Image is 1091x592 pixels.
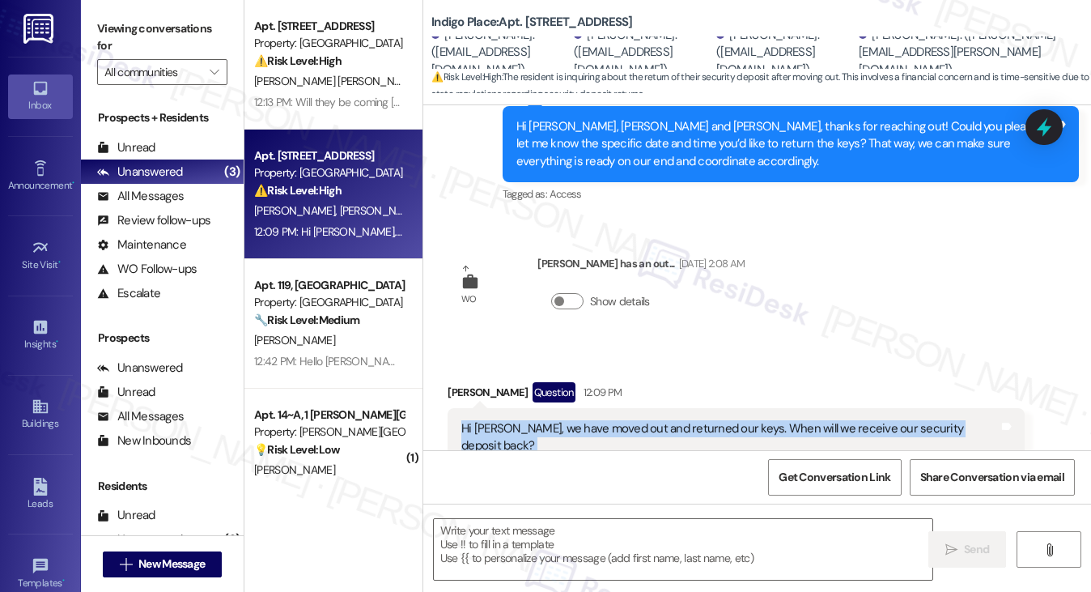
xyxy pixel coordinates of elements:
span: Share Conversation via email [920,469,1064,486]
div: Review follow-ups [97,212,210,229]
div: Unanswered [97,360,183,377]
span: Access [550,187,582,201]
div: Prospects [81,330,244,347]
div: WO [461,291,477,308]
span: [PERSON_NAME] [254,333,335,347]
i:  [120,558,132,571]
div: (3) [220,160,244,185]
span: Get Conversation Link [779,469,890,486]
div: 12:09 PM [579,384,622,401]
span: [PERSON_NAME] [254,203,340,218]
div: Hi [PERSON_NAME], we have moved out and returned our keys. When will we receive our security depo... [461,420,998,455]
strong: ⚠️ Risk Level: High [254,183,342,198]
div: Property: [GEOGRAPHIC_DATA] [254,35,404,52]
div: Prospects + Residents [81,109,244,126]
div: Unread [97,139,155,156]
div: [PERSON_NAME]. ([EMAIL_ADDRESS][DOMAIN_NAME]) [574,27,712,79]
div: 12:09 PM: Hi [PERSON_NAME], we have moved out and returned our keys. When will we receive our sec... [254,224,830,239]
i:  [945,543,957,556]
span: • [58,257,61,268]
div: Escalate [97,285,160,302]
a: Insights • [8,313,73,357]
span: [PERSON_NAME] [PERSON_NAME] [254,74,423,88]
i:  [1043,543,1055,556]
div: [PERSON_NAME]. ([PERSON_NAME][EMAIL_ADDRESS][PERSON_NAME][DOMAIN_NAME]) [859,27,1079,79]
div: Unanswered [97,531,183,548]
div: Unread [97,384,155,401]
div: WO Follow-ups [97,261,197,278]
div: [PERSON_NAME] has an out... [537,255,745,278]
input: All communities [104,59,202,85]
div: New Inbounds [97,432,191,449]
span: [PERSON_NAME] [340,203,426,218]
span: • [72,177,74,189]
b: Indigo Place: Apt. [STREET_ADDRESS] [431,14,633,31]
strong: 💡 Risk Level: Low [254,442,340,457]
div: Residents [81,478,244,495]
button: New Message [103,552,223,577]
div: Apt. [STREET_ADDRESS] [254,18,404,35]
div: Apt. [STREET_ADDRESS] [254,147,404,164]
div: 12:13 PM: Will they be coming [DATE]? [254,95,426,109]
a: Leads [8,473,73,517]
div: Question [533,382,575,402]
img: ResiDesk Logo [23,14,57,44]
div: Property: [GEOGRAPHIC_DATA] [254,294,404,311]
strong: 🔧 Risk Level: Medium [254,313,359,327]
div: Apt. 119, [GEOGRAPHIC_DATA] [254,277,404,294]
div: All Messages [97,408,184,425]
div: Property: [GEOGRAPHIC_DATA] [254,164,404,181]
i:  [210,66,219,79]
strong: ⚠️ Risk Level: High [431,70,501,83]
div: [PERSON_NAME] [448,382,1024,408]
span: : The resident is inquiring about the return of their security deposit after moving out. This inv... [431,69,1091,104]
button: Share Conversation via email [910,459,1075,496]
a: Inbox [8,75,73,118]
label: Show details [590,293,650,310]
div: Property: [PERSON_NAME][GEOGRAPHIC_DATA] [254,424,404,441]
button: Get Conversation Link [768,459,901,496]
button: Send [928,531,1007,568]
label: Viewing conversations for [97,16,227,59]
span: • [62,575,65,586]
span: New Message [138,556,205,573]
a: Buildings [8,393,73,437]
div: [DATE] 2:08 AM [675,255,745,272]
a: Site Visit • [8,234,73,278]
div: Maintenance [97,236,186,253]
span: Send [964,541,989,558]
div: (3) [220,527,244,552]
div: Tagged as: [503,182,1079,206]
span: [PERSON_NAME] [254,462,335,477]
div: Unanswered [97,164,183,181]
span: • [56,336,58,347]
div: All Messages [97,188,184,205]
div: Hi [PERSON_NAME], [PERSON_NAME] and [PERSON_NAME], thanks for reaching out! Could you please let ... [516,118,1053,170]
div: Apt. 14~A, 1 [PERSON_NAME][GEOGRAPHIC_DATA] (new) [254,407,404,424]
div: Unread [97,507,155,524]
strong: ⚠️ Risk Level: High [254,53,342,68]
div: [PERSON_NAME]. ([EMAIL_ADDRESS][DOMAIN_NAME]) [431,27,570,79]
div: [PERSON_NAME]. ([EMAIL_ADDRESS][DOMAIN_NAME]) [716,27,855,79]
